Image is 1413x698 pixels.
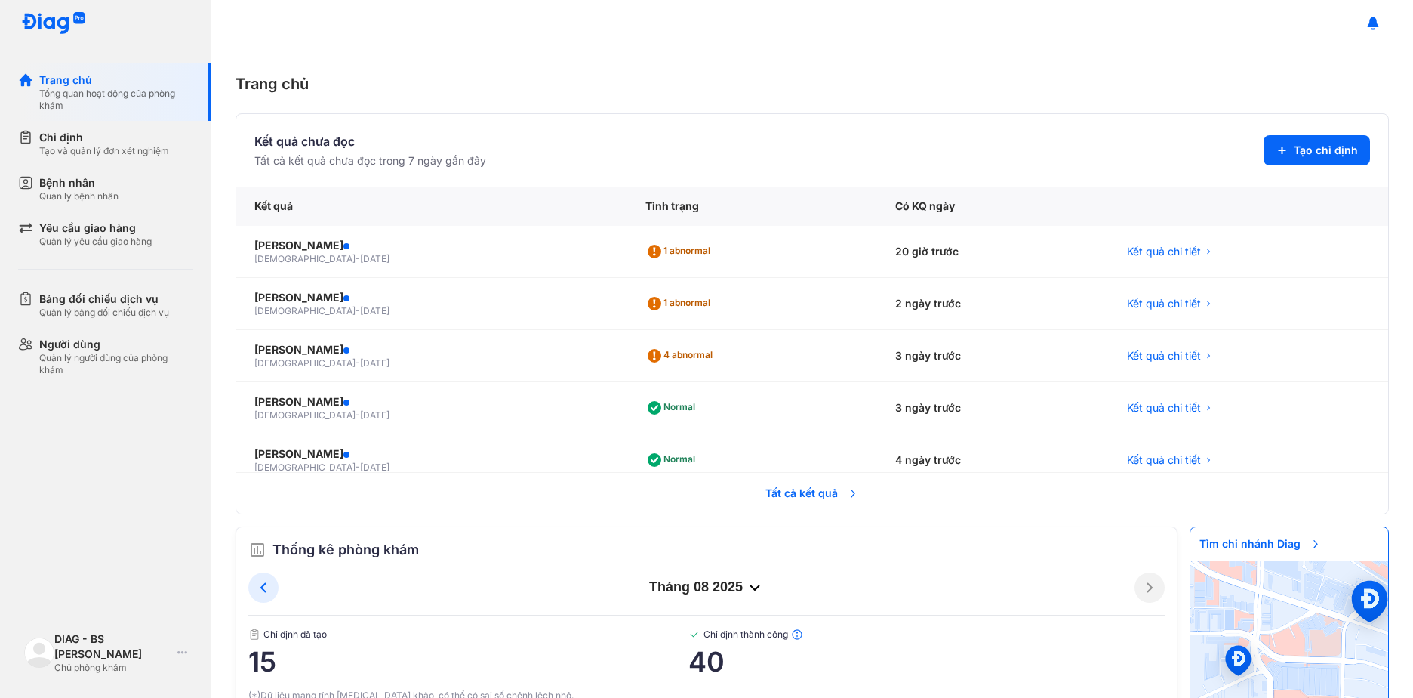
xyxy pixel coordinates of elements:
span: [DEMOGRAPHIC_DATA] [254,462,356,473]
div: [PERSON_NAME] [254,342,609,357]
img: logo [21,12,86,36]
img: logo [24,638,54,668]
span: [DEMOGRAPHIC_DATA] [254,357,356,369]
span: - [356,305,360,317]
img: info.7e716105.svg [791,629,803,641]
span: Chỉ định thành công [688,629,1165,641]
div: Tổng quan hoạt động của phòng khám [39,88,193,112]
div: [PERSON_NAME] [254,446,609,462]
div: Quản lý người dùng của phòng khám [39,352,193,376]
img: document.50c4cfd0.svg [248,629,260,641]
div: 3 ngày trước [877,382,1110,434]
span: Tất cả kết quả [756,477,868,510]
div: 20 giờ trước [877,226,1110,278]
span: Kết quả chi tiết [1127,452,1201,468]
div: [PERSON_NAME] [254,394,609,409]
div: Yêu cầu giao hàng [39,221,152,236]
span: - [356,409,360,421]
span: - [356,462,360,473]
span: Kết quả chi tiết [1127,400,1201,415]
span: - [356,357,360,369]
div: [PERSON_NAME] [254,238,609,253]
div: DIAG - BS [PERSON_NAME] [54,632,171,662]
div: Tất cả kết quả chưa đọc trong 7 ngày gần đây [254,153,486,168]
span: [DATE] [360,305,389,317]
div: Chỉ định [39,130,169,145]
div: Có KQ ngày [877,187,1110,226]
div: [PERSON_NAME] [254,290,609,305]
div: Chủ phòng khám [54,662,171,674]
span: Chỉ định đã tạo [248,629,688,641]
div: Tình trạng [627,187,877,226]
div: Trang chủ [39,73,193,88]
div: 2 ngày trước [877,278,1110,330]
div: Kết quả chưa đọc [254,132,486,150]
div: 4 abnormal [645,344,719,368]
span: Tìm chi nhánh Diag [1190,527,1331,561]
span: Thống kê phòng khám [272,539,419,561]
div: tháng 08 2025 [279,579,1134,597]
div: 1 abnormal [645,239,716,264]
div: 3 ngày trước [877,330,1110,382]
span: Kết quả chi tiết [1127,348,1201,363]
div: Tạo và quản lý đơn xét nghiệm [39,145,169,157]
span: Kết quả chi tiết [1127,296,1201,311]
img: order.5a6da16c.svg [248,541,266,559]
span: Tạo chỉ định [1294,143,1358,158]
div: Quản lý bệnh nhân [39,190,119,202]
div: Normal [645,448,701,472]
div: Quản lý bảng đối chiếu dịch vụ [39,307,169,319]
button: Tạo chỉ định [1264,135,1370,165]
span: 15 [248,647,688,677]
div: Bệnh nhân [39,175,119,190]
span: [DATE] [360,253,389,264]
span: [DATE] [360,462,389,473]
div: Người dùng [39,337,193,352]
div: Normal [645,396,701,420]
span: [DEMOGRAPHIC_DATA] [254,253,356,264]
span: [DATE] [360,409,389,421]
span: 40 [688,647,1165,677]
div: Bảng đối chiếu dịch vụ [39,292,169,307]
div: Trang chủ [235,73,1389,95]
span: Kết quả chi tiết [1127,244,1201,259]
img: checked-green.01cc79e0.svg [688,629,700,641]
span: - [356,253,360,264]
div: 4 ngày trước [877,434,1110,486]
div: 1 abnormal [645,292,716,316]
span: [DEMOGRAPHIC_DATA] [254,305,356,317]
div: Kết quả [236,187,627,226]
span: [DATE] [360,357,389,369]
div: Quản lý yêu cầu giao hàng [39,236,152,248]
span: [DEMOGRAPHIC_DATA] [254,409,356,421]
